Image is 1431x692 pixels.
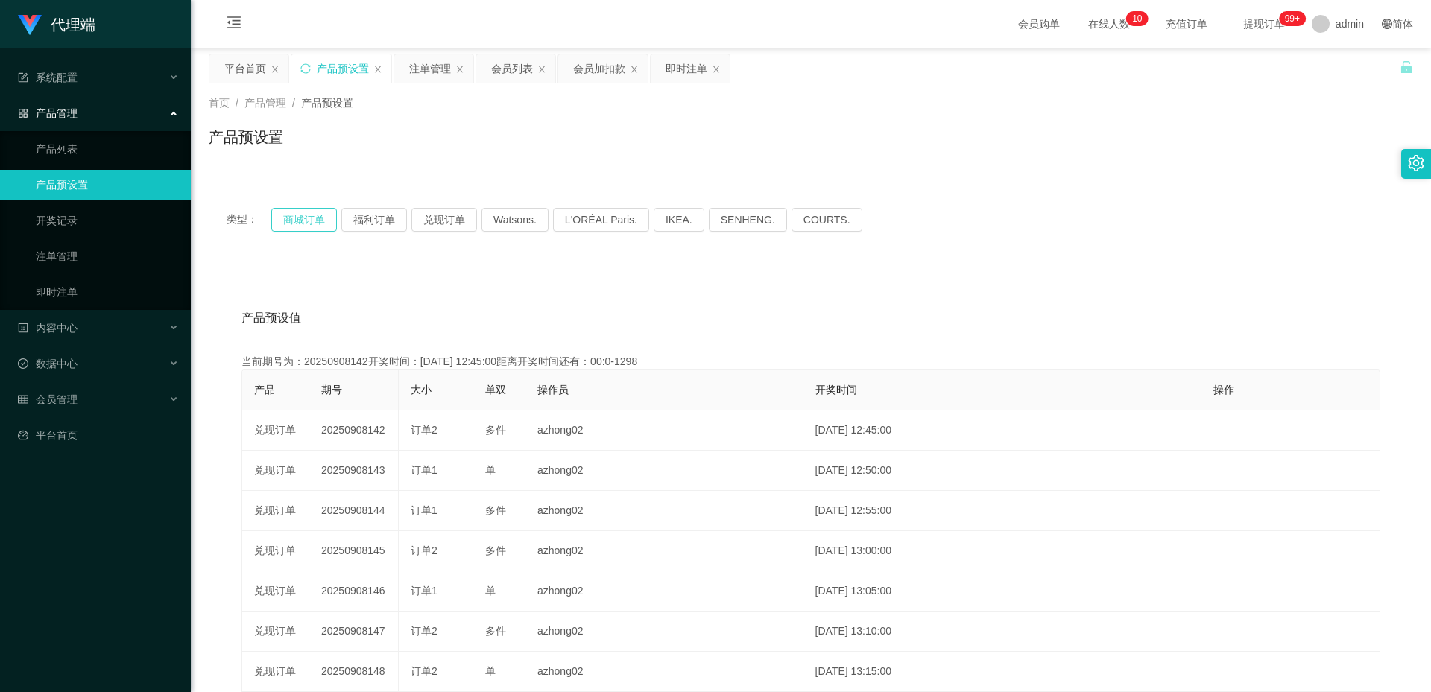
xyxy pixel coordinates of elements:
[309,410,399,451] td: 20250908142
[36,277,179,307] a: 即时注单
[1137,11,1143,26] p: 0
[525,491,803,531] td: azhong02
[36,170,179,200] a: 产品预设置
[803,652,1201,692] td: [DATE] 13:15:00
[485,424,506,436] span: 多件
[309,491,399,531] td: 20250908144
[242,571,309,612] td: 兑现订单
[1279,11,1306,26] sup: 1111
[485,665,496,677] span: 单
[51,1,95,48] h1: 代理端
[292,97,295,109] span: /
[242,531,309,571] td: 兑现订单
[411,625,437,637] span: 订单2
[803,531,1201,571] td: [DATE] 13:00:00
[242,612,309,652] td: 兑现订单
[341,208,407,232] button: 福利订单
[300,63,311,74] i: 图标: sync
[411,464,437,476] span: 订单1
[254,384,275,396] span: 产品
[411,585,437,597] span: 订单1
[18,322,78,334] span: 内容中心
[236,97,238,109] span: /
[18,18,95,30] a: 代理端
[1408,155,1424,171] i: 图标: setting
[242,451,309,491] td: 兑现订单
[321,384,342,396] span: 期号
[242,652,309,692] td: 兑现订单
[411,665,437,677] span: 订单2
[411,208,477,232] button: 兑现订单
[803,451,1201,491] td: [DATE] 12:50:00
[411,545,437,556] span: 订单2
[309,652,399,692] td: 20250908148
[1236,19,1292,29] span: 提现订单
[525,652,803,692] td: azhong02
[491,54,533,83] div: 会员列表
[18,72,78,83] span: 系统配置
[481,208,549,232] button: Watsons.
[1081,19,1137,29] span: 在线人数
[537,65,546,74] i: 图标: close
[485,585,496,597] span: 单
[1158,19,1215,29] span: 充值订单
[553,208,649,232] button: L'ORÉAL Paris.
[271,65,279,74] i: 图标: close
[803,410,1201,451] td: [DATE] 12:45:00
[792,208,862,232] button: COURTS.
[630,65,639,74] i: 图标: close
[241,309,301,327] span: 产品预设值
[18,15,42,36] img: logo.9652507e.png
[309,451,399,491] td: 20250908143
[411,424,437,436] span: 订单2
[573,54,625,83] div: 会员加扣款
[18,394,28,404] i: 图标: table
[244,97,286,109] span: 产品管理
[803,612,1201,652] td: [DATE] 13:10:00
[18,420,179,450] a: 图标: dashboard平台首页
[1400,60,1413,74] i: 图标: unlock
[409,54,451,83] div: 注单管理
[525,410,803,451] td: azhong02
[411,384,432,396] span: 大小
[18,323,28,333] i: 图标: profile
[18,393,78,405] span: 会员管理
[712,65,721,74] i: 图标: close
[1213,384,1234,396] span: 操作
[36,241,179,271] a: 注单管理
[525,612,803,652] td: azhong02
[242,410,309,451] td: 兑现订单
[18,72,28,83] i: 图标: form
[209,126,283,148] h1: 产品预设置
[654,208,704,232] button: IKEA.
[242,491,309,531] td: 兑现订单
[301,97,353,109] span: 产品预设置
[241,354,1380,369] div: 当前期号为：20250908142开奖时间：[DATE] 12:45:00距离开奖时间还有：00:0-1298
[309,571,399,612] td: 20250908146
[1126,11,1148,26] sup: 10
[666,54,707,83] div: 即时注单
[209,97,230,109] span: 首页
[18,358,78,369] span: 数据中心
[18,107,78,119] span: 产品管理
[309,531,399,571] td: 20250908145
[1382,19,1392,29] i: 图标: global
[209,1,259,48] i: 图标: menu-fold
[485,464,496,476] span: 单
[36,134,179,164] a: 产品列表
[709,208,787,232] button: SENHENG.
[224,54,266,83] div: 平台首页
[525,571,803,612] td: azhong02
[485,504,506,516] span: 多件
[1132,11,1137,26] p: 1
[271,208,337,232] button: 商城订单
[525,531,803,571] td: azhong02
[309,612,399,652] td: 20250908147
[317,54,369,83] div: 产品预设置
[485,625,506,637] span: 多件
[227,208,271,232] span: 类型：
[525,451,803,491] td: azhong02
[803,571,1201,612] td: [DATE] 13:05:00
[455,65,464,74] i: 图标: close
[18,358,28,369] i: 图标: check-circle-o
